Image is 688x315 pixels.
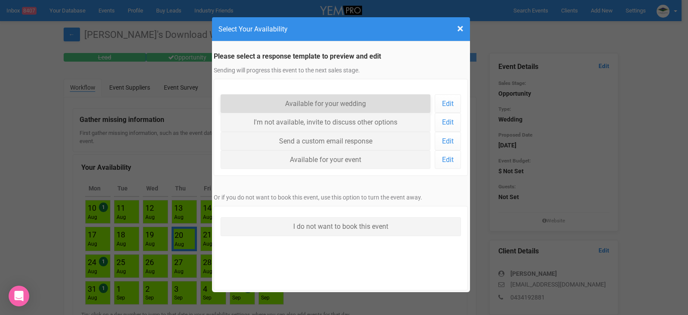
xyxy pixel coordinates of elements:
[214,52,468,62] legend: Please select a response template to preview and edit
[435,150,461,169] a: Edit
[221,94,431,113] a: Available for your wedding
[221,150,431,169] a: Available for your event
[435,113,461,131] a: Edit
[221,113,431,131] a: I'm not available, invite to discuss other options
[214,66,468,75] p: Sending will progress this event to the next sales stage.
[435,94,461,113] a: Edit
[457,22,464,36] span: ×
[214,193,468,202] p: Or if you do not want to book this event, use this option to turn the event away.
[435,132,461,150] a: Edit
[221,132,431,150] a: Send a custom email response
[9,286,29,306] div: Open Intercom Messenger
[221,217,461,236] a: I do not want to book this event
[218,24,464,34] h4: Select Your Availability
